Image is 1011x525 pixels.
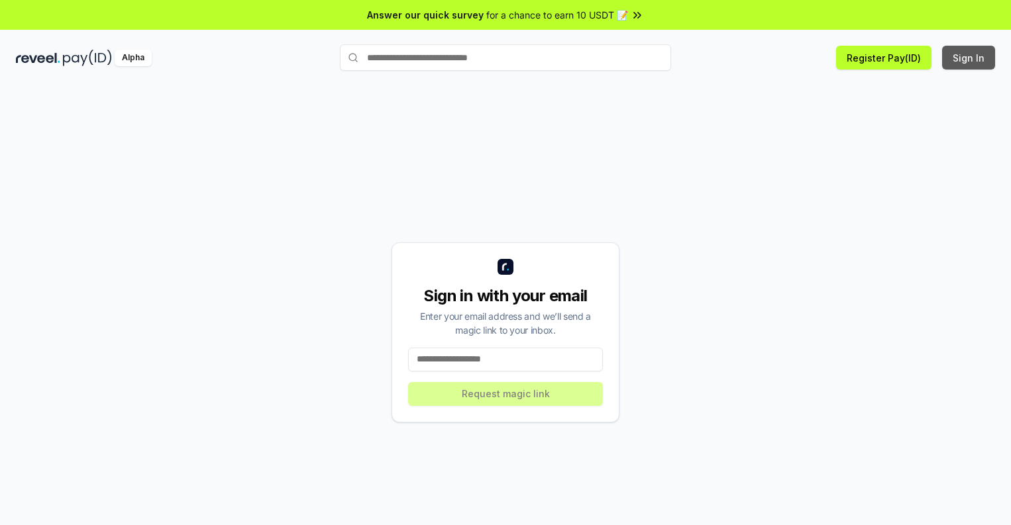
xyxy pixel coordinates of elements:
[115,50,152,66] div: Alpha
[408,309,603,337] div: Enter your email address and we’ll send a magic link to your inbox.
[836,46,931,70] button: Register Pay(ID)
[63,50,112,66] img: pay_id
[498,259,513,275] img: logo_small
[367,8,484,22] span: Answer our quick survey
[408,285,603,307] div: Sign in with your email
[486,8,628,22] span: for a chance to earn 10 USDT 📝
[16,50,60,66] img: reveel_dark
[942,46,995,70] button: Sign In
